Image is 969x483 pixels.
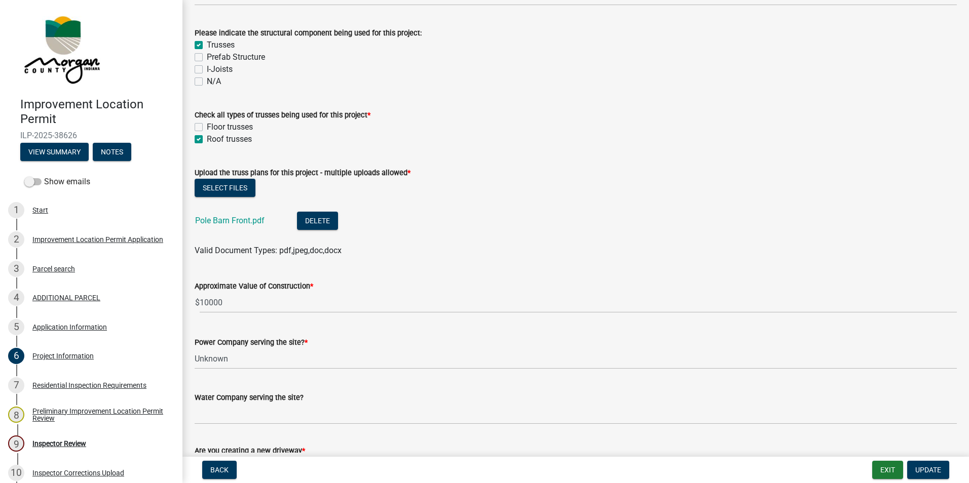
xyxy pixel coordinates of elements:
[915,466,941,474] span: Update
[8,231,24,248] div: 2
[872,461,903,479] button: Exit
[32,324,107,331] div: Application Information
[20,11,102,87] img: Morgan County, Indiana
[195,112,370,119] label: Check all types of trusses being used for this project
[20,148,89,156] wm-modal-confirm: Summary
[207,133,252,145] label: Roof trusses
[207,63,233,75] label: I-Joists
[20,97,174,127] h4: Improvement Location Permit
[907,461,949,479] button: Update
[207,75,221,88] label: N/A
[8,377,24,393] div: 7
[8,348,24,364] div: 6
[20,143,89,161] button: View Summary
[8,202,24,218] div: 1
[32,382,146,389] div: Residential Inspection Requirements
[32,265,75,272] div: Parcel search
[8,407,24,423] div: 8
[8,435,24,452] div: 9
[32,207,48,214] div: Start
[32,469,124,476] div: Inspector Corrections Upload
[195,448,305,455] label: Are you creating a new driveway
[297,212,338,230] button: Delete
[195,170,411,177] label: Upload the truss plans for this project - multiple uploads allowed
[32,440,86,447] div: Inspector Review
[93,148,131,156] wm-modal-confirm: Notes
[32,408,166,422] div: Preliminary Improvement Location Permit Review
[32,294,100,301] div: ADDITIONAL PARCEL
[32,236,163,243] div: Improvement Location Permit Application
[8,465,24,481] div: 10
[32,352,94,359] div: Project Information
[8,319,24,335] div: 5
[195,292,200,313] span: $
[20,131,162,140] span: ILP-2025-38626
[195,394,304,401] label: Water Company serving the site?
[202,461,237,479] button: Back
[24,176,90,188] label: Show emails
[207,39,235,51] label: Trusses
[195,339,308,346] label: Power Company serving the site?
[210,466,229,474] span: Back
[297,217,338,226] wm-modal-confirm: Delete Document
[195,179,255,197] button: Select files
[93,143,131,161] button: Notes
[8,261,24,277] div: 3
[195,216,265,225] a: Pole Barn Front.pdf
[195,283,313,290] label: Approximate Value of Construction
[207,51,265,63] label: Prefab Structure
[195,30,422,37] label: Please indicate the structural component being used for this project:
[195,246,342,255] span: Valid Document Types: pdf,jpeg,doc,docx
[8,290,24,306] div: 4
[207,121,253,133] label: Floor trusses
